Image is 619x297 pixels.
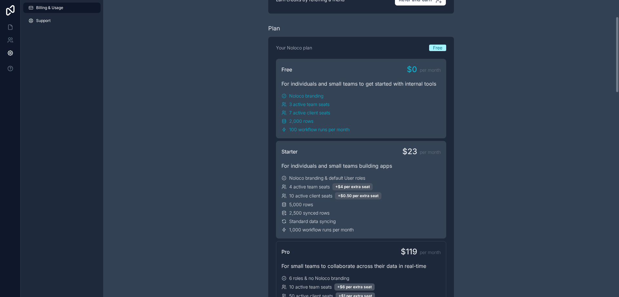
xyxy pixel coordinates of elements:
p: Your Noloco plan [276,45,312,51]
div: Plan [268,24,280,33]
span: Standard data syncing [289,218,336,225]
span: 10 active team seats [289,284,332,290]
span: Billing & Usage [36,5,63,10]
span: Free [281,66,292,73]
a: Support [23,16,101,26]
span: $23 [402,146,417,157]
span: 10 active client seats [289,193,332,199]
span: 7 active client seats [289,110,330,116]
div: For individuals and small teams building apps [281,162,441,170]
span: 100 workflow runs per month [289,126,349,133]
div: +$6 per extra seat [334,283,375,291]
a: Billing & Usage [23,3,101,13]
span: $119 [401,247,417,257]
span: Free [433,45,442,51]
span: 6 roles & no Noloco branding [289,275,349,281]
div: +$4 per extra seat [332,183,373,190]
div: For small teams to collaborate across their data in real-time [281,262,441,270]
span: 2,500 synced rows [289,210,329,216]
span: 2,000 rows [289,118,313,124]
span: 4 active team seats [289,184,330,190]
div: For individuals and small teams to get started with internal tools [281,80,441,88]
span: per month [420,67,441,73]
span: $0 [407,64,417,75]
span: 3 active team seats [289,101,329,108]
span: Starter [281,148,298,155]
span: per month [420,249,441,256]
span: 5,000 rows [289,201,313,208]
span: Pro [281,248,290,256]
div: +$0.50 per extra seat [335,192,381,199]
span: per month [420,149,441,155]
span: Noloco branding & default User roles [289,175,365,181]
span: 1,000 workflow runs per month [289,227,354,233]
span: Noloco branding [289,93,323,99]
span: Support [36,18,51,23]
